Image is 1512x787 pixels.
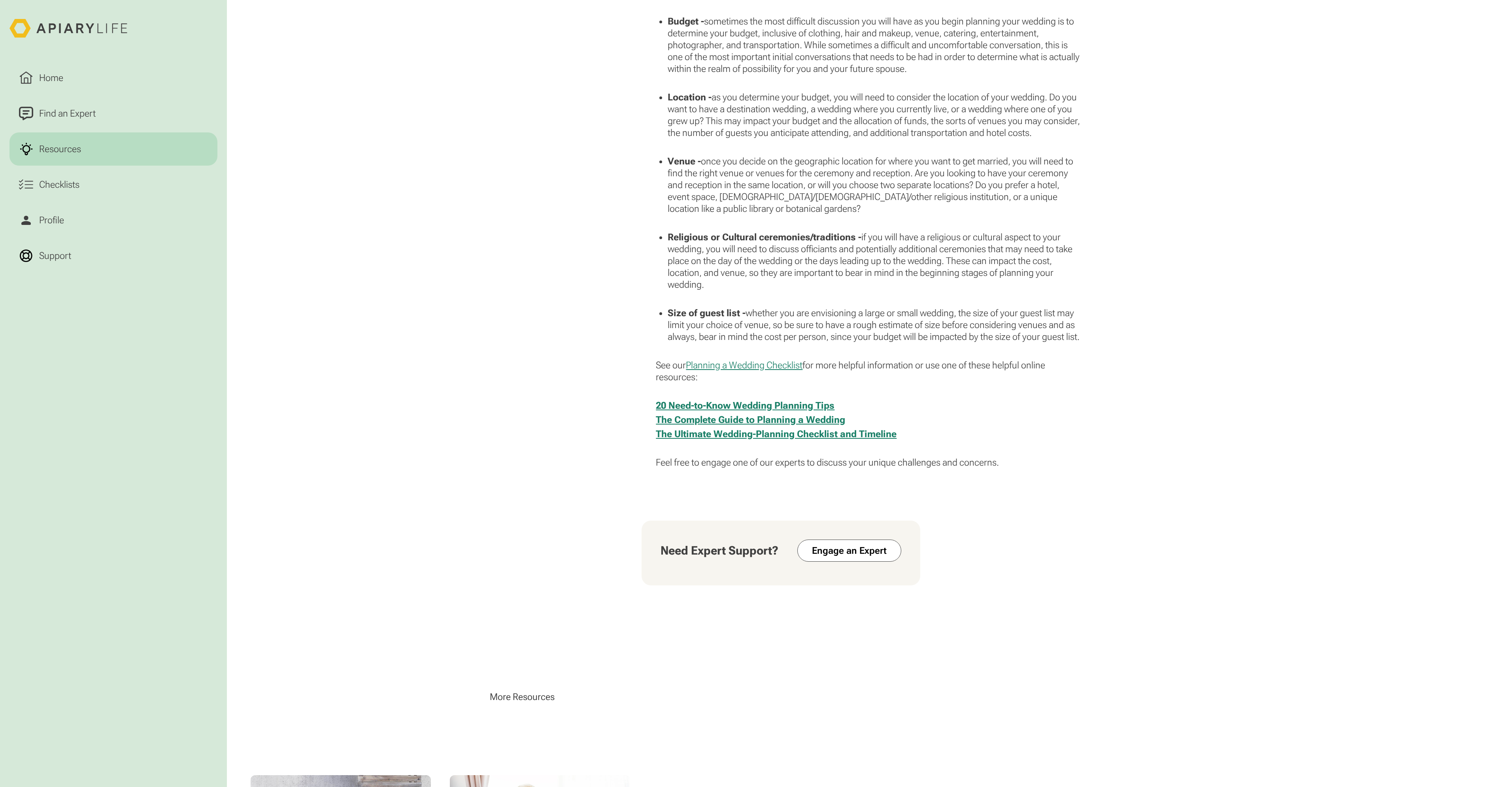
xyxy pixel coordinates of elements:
div: Support [37,249,74,263]
strong: Venue - [668,156,701,167]
li: whether you are envisioning a large or small wedding, the size of your guest list may limit your ... [668,307,1083,343]
p: ​ [656,471,1083,483]
a: 20 Need-to-Know Wedding Planning Tips [656,400,834,411]
a: Find an Expert [9,97,217,130]
div: Resources [37,142,83,156]
a: Profile [9,204,217,237]
p: See our for more helpful information or use one of these helpful online resources: [656,359,1083,383]
li: sometimes the most difficult discussion you will have as you begin planning your wedding is to de... [668,15,1083,75]
li: if you will have a religious or cultural aspect to your wedding, you will need to discuss officia... [668,231,1083,291]
strong: Budget - [668,16,704,27]
a: Engage an Expert [797,540,901,562]
div: Checklists [37,177,82,192]
a: The Complete Guide to Planning a Wedding [656,414,845,425]
a: Home [9,61,217,94]
a: The Ultimate Wedding-Planning Checklist and Timeline [656,428,897,440]
div: Find an Expert [37,106,98,121]
li: as you determine your budget, you will need to consider the location of your wedding. Do you want... [668,91,1083,139]
div: Need Expert Support? [661,542,778,559]
p: ​ [656,385,1083,397]
p: Feel free to engage one of our experts to discuss your unique challenges and concerns. [656,457,1083,468]
h2: More Resources [490,690,555,704]
p: ​ [656,293,1083,305]
strong: Size of guest list - [668,308,746,319]
a: Support [9,239,217,272]
p: ​ [656,77,1083,89]
strong: Religious or Cultural ceremonies/traditions - [668,232,861,243]
li: once you decide on the geographic location for where you want to get married, you will need to fi... [668,155,1083,215]
a: Resources [9,132,217,166]
p: ​ [656,345,1083,357]
p: ​ [656,1,1083,13]
p: ​ [656,217,1083,229]
strong: Location - [668,92,712,103]
p: ​ [656,442,1083,454]
a: Checklists [9,168,217,201]
a: Planning a Wedding Checklist [686,360,802,371]
p: ​ [656,141,1083,153]
div: Profile [37,213,66,227]
div: Home [37,71,66,85]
